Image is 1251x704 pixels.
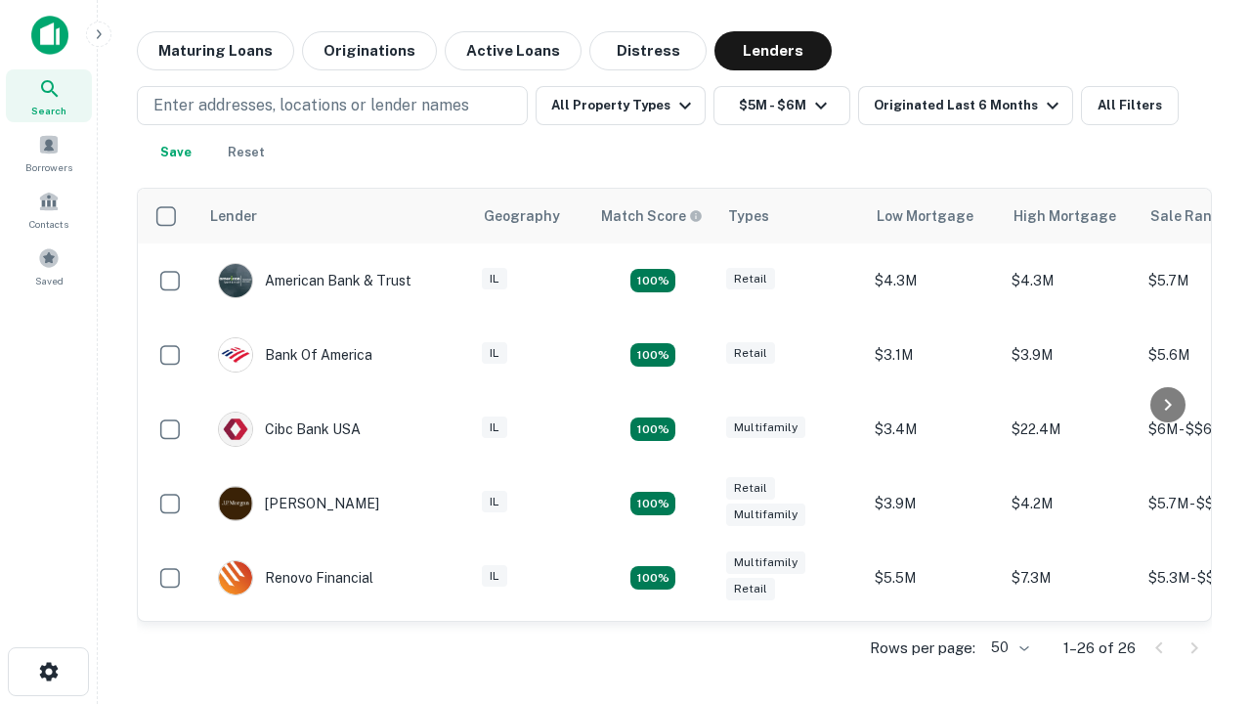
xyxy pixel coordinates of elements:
div: Matching Properties: 4, hasApolloMatch: undefined [630,343,675,367]
div: Lender [210,204,257,228]
button: Save your search to get updates of matches that match your search criteria. [145,133,207,172]
span: Search [31,103,66,118]
button: All Property Types [536,86,706,125]
span: Contacts [29,216,68,232]
div: Renovo Financial [218,560,373,595]
button: All Filters [1081,86,1179,125]
div: Matching Properties: 7, hasApolloMatch: undefined [630,269,675,292]
div: Geography [484,204,560,228]
div: Capitalize uses an advanced AI algorithm to match your search with the best lender. The match sco... [601,205,703,227]
th: Capitalize uses an advanced AI algorithm to match your search with the best lender. The match sco... [589,189,716,243]
p: Enter addresses, locations or lender names [153,94,469,117]
div: High Mortgage [1014,204,1116,228]
div: IL [482,417,507,439]
td: $22.4M [1002,392,1139,466]
div: Retail [726,342,775,365]
img: picture [219,413,252,446]
div: Multifamily [726,504,805,526]
a: Search [6,69,92,122]
div: Bank Of America [218,337,372,373]
img: capitalize-icon.png [31,16,68,55]
div: Multifamily [726,551,805,574]
div: Types [728,204,769,228]
a: Saved [6,240,92,292]
td: $2.2M [865,615,1002,689]
td: $7.3M [1002,541,1139,615]
iframe: Chat Widget [1153,485,1251,579]
div: Matching Properties: 4, hasApolloMatch: undefined [630,418,675,441]
div: American Bank & Trust [218,263,411,298]
button: Maturing Loans [137,31,294,70]
div: Cibc Bank USA [218,412,361,447]
div: IL [482,342,507,365]
div: IL [482,565,507,588]
button: Lenders [714,31,832,70]
div: IL [482,268,507,290]
button: Originations [302,31,437,70]
div: [PERSON_NAME] [218,486,379,521]
div: Matching Properties: 4, hasApolloMatch: undefined [630,566,675,590]
button: Originated Last 6 Months [858,86,1073,125]
td: $4.3M [865,243,1002,318]
td: $4.2M [1002,466,1139,541]
div: Low Mortgage [877,204,973,228]
img: picture [219,561,252,594]
button: Distress [589,31,707,70]
button: Reset [215,133,278,172]
a: Contacts [6,183,92,236]
div: Multifamily [726,417,805,439]
span: Borrowers [25,159,72,175]
div: Matching Properties: 4, hasApolloMatch: undefined [630,492,675,515]
div: Retail [726,268,775,290]
p: 1–26 of 26 [1063,637,1136,660]
button: $5M - $6M [713,86,850,125]
div: 50 [983,634,1032,662]
th: Geography [472,189,589,243]
th: Lender [198,189,472,243]
th: High Mortgage [1002,189,1139,243]
img: picture [219,264,252,297]
td: $3.9M [1002,318,1139,392]
td: $4.3M [1002,243,1139,318]
div: Retail [726,477,775,500]
button: Active Loans [445,31,582,70]
td: $3.1M [1002,615,1139,689]
td: $3.9M [865,466,1002,541]
img: picture [219,487,252,520]
td: $3.4M [865,392,1002,466]
th: Low Mortgage [865,189,1002,243]
img: picture [219,338,252,372]
th: Types [716,189,865,243]
div: Originated Last 6 Months [874,94,1064,117]
td: $3.1M [865,318,1002,392]
div: IL [482,491,507,513]
a: Borrowers [6,126,92,179]
button: Enter addresses, locations or lender names [137,86,528,125]
span: Saved [35,273,64,288]
div: Retail [726,578,775,600]
td: $5.5M [865,541,1002,615]
p: Rows per page: [870,637,975,660]
h6: Match Score [601,205,699,227]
